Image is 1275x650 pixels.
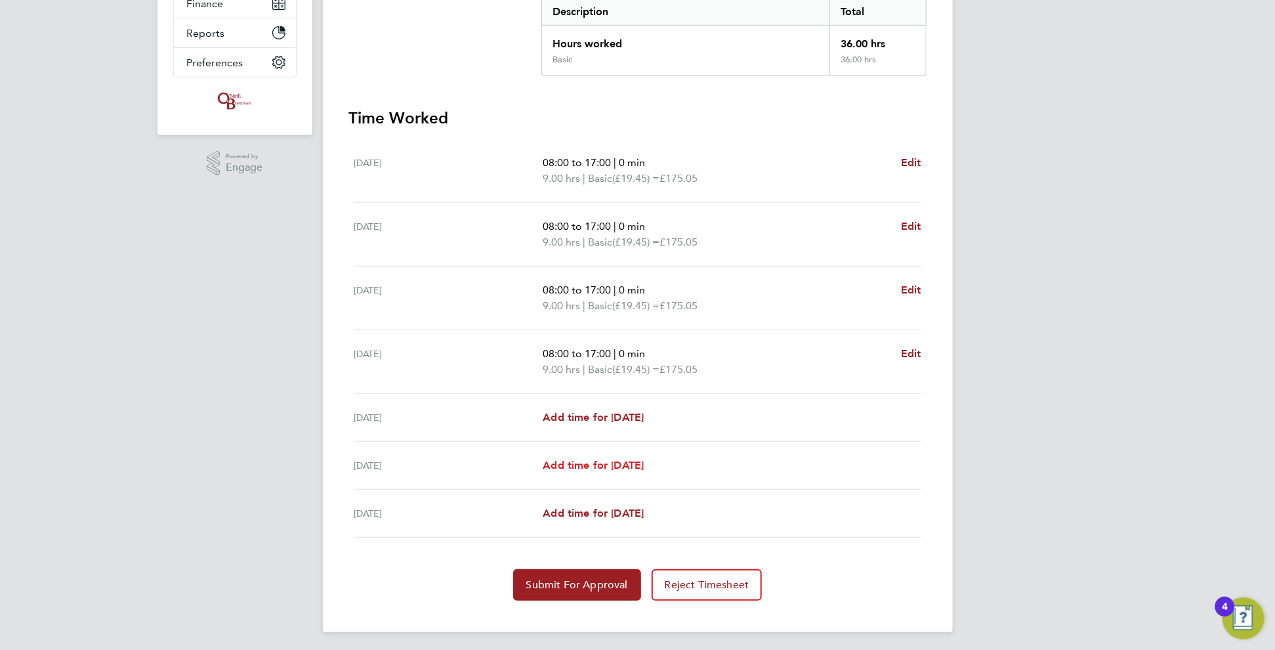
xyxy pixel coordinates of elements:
[543,459,644,471] span: Add time for [DATE]
[543,363,580,376] span: 9.00 hrs
[543,458,644,473] a: Add time for [DATE]
[614,156,616,169] span: |
[612,236,659,248] span: (£19.45) =
[614,347,616,360] span: |
[901,282,921,298] a: Edit
[659,299,698,312] span: £175.05
[1223,597,1265,639] button: Open Resource Center, 4 new notifications
[583,172,585,184] span: |
[354,506,543,521] div: [DATE]
[588,362,612,378] span: Basic
[543,172,580,184] span: 9.00 hrs
[619,220,645,232] span: 0 min
[542,26,830,54] div: Hours worked
[354,282,543,314] div: [DATE]
[901,156,921,169] span: Edit
[588,234,612,250] span: Basic
[543,236,580,248] span: 9.00 hrs
[659,236,698,248] span: £175.05
[901,155,921,171] a: Edit
[226,151,262,162] span: Powered by
[619,347,645,360] span: 0 min
[901,347,921,360] span: Edit
[619,284,645,296] span: 0 min
[354,346,543,378] div: [DATE]
[543,220,611,232] span: 08:00 to 17:00
[1222,607,1228,624] div: 4
[901,346,921,362] a: Edit
[583,236,585,248] span: |
[513,569,641,601] button: Submit For Approval
[614,220,616,232] span: |
[619,156,645,169] span: 0 min
[543,284,611,296] span: 08:00 to 17:00
[901,220,921,232] span: Edit
[543,506,644,521] a: Add time for [DATE]
[207,151,262,176] a: Powered byEngage
[543,507,644,519] span: Add time for [DATE]
[543,347,611,360] span: 08:00 to 17:00
[652,569,763,601] button: Reject Timesheet
[829,26,925,54] div: 36.00 hrs
[543,411,644,423] span: Add time for [DATE]
[829,54,925,76] div: 36.00 hrs
[354,219,543,250] div: [DATE]
[174,18,296,47] button: Reports
[659,172,698,184] span: £175.05
[612,363,659,376] span: (£19.45) =
[665,578,749,592] span: Reject Timesheet
[543,410,644,425] a: Add time for [DATE]
[174,48,296,77] button: Preferences
[354,410,543,425] div: [DATE]
[612,172,659,184] span: (£19.45) =
[614,284,616,296] span: |
[901,219,921,234] a: Edit
[173,91,297,112] a: Go to home page
[226,162,262,173] span: Engage
[187,27,225,39] span: Reports
[553,54,572,65] div: Basic
[215,91,253,112] img: oneillandbrennan-logo-retina.png
[349,108,927,129] h3: Time Worked
[588,298,612,314] span: Basic
[612,299,659,312] span: (£19.45) =
[354,155,543,186] div: [DATE]
[354,458,543,473] div: [DATE]
[901,284,921,296] span: Edit
[187,56,243,69] span: Preferences
[588,171,612,186] span: Basic
[543,299,580,312] span: 9.00 hrs
[543,156,611,169] span: 08:00 to 17:00
[583,363,585,376] span: |
[659,363,698,376] span: £175.05
[583,299,585,312] span: |
[526,578,628,592] span: Submit For Approval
